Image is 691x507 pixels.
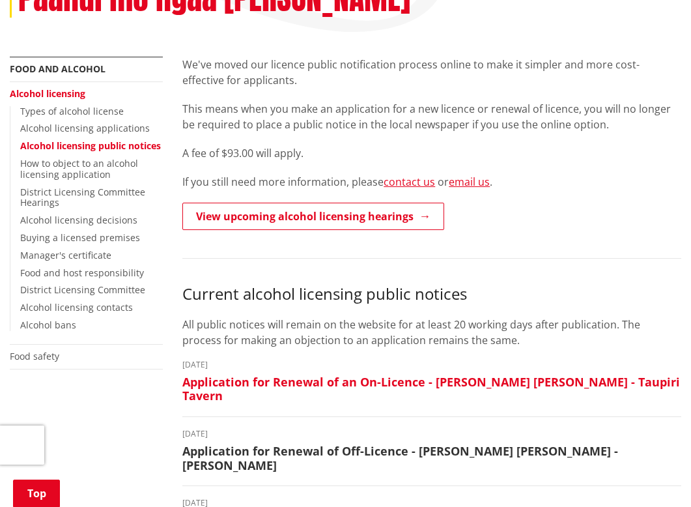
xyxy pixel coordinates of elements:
[20,231,140,244] a: Buying a licensed premises
[182,430,681,438] time: [DATE]
[20,319,76,331] a: Alcohol bans
[182,145,681,161] p: A fee of $93.00 will apply.
[182,57,681,88] p: We've moved our licence public notification process online to make it simpler and more cost-effec...
[20,105,124,117] a: Types of alcohol license
[182,101,681,132] p: This means when you make an application for a new licence or renewal of licence, you will no long...
[182,361,681,403] a: [DATE] Application for Renewal of an On-Licence - [PERSON_NAME] [PERSON_NAME] - Taupiri Tavern
[182,285,681,304] h3: Current alcohol licensing public notices
[449,175,490,189] a: email us​
[182,203,444,230] a: View upcoming alcohol licensing hearings
[384,175,435,189] a: contact us
[10,63,106,75] a: Food and alcohol
[20,157,138,181] a: How to object to an alcohol licensing application
[631,452,678,499] iframe: Messenger Launcher
[20,186,145,209] a: District Licensing Committee Hearings
[10,350,59,362] a: Food safety
[182,317,681,348] p: All public notices will remain on the website for at least 20 working days after publication. The...
[10,87,85,100] a: Alcohol licensing
[20,301,133,313] a: Alcohol licensing contacts
[20,283,145,296] a: District Licensing Committee
[182,375,681,403] h3: Application for Renewal of an On-Licence - [PERSON_NAME] [PERSON_NAME] - Taupiri Tavern
[182,499,681,507] time: [DATE]
[20,249,111,261] a: Manager's certificate
[182,444,681,472] h3: Application for Renewal of Off-Licence - [PERSON_NAME] [PERSON_NAME] - [PERSON_NAME]
[13,480,60,507] a: Top
[182,361,681,369] time: [DATE]
[20,122,150,134] a: Alcohol licensing applications
[20,267,144,279] a: Food and host responsibility
[182,174,681,190] p: If you still need more information, please ​ or .​
[20,214,137,226] a: Alcohol licensing decisions
[20,139,161,152] a: Alcohol licensing public notices
[182,430,681,472] a: [DATE] Application for Renewal of Off-Licence - [PERSON_NAME] [PERSON_NAME] - [PERSON_NAME]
